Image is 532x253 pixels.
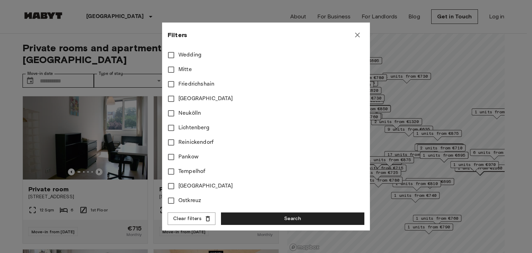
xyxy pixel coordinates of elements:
span: Tempelhof [178,167,205,176]
span: Wedding [178,51,202,59]
span: Reinickendorf [178,138,214,147]
span: Pankow [178,153,198,161]
span: Neukölln [178,109,201,117]
span: Filters [168,31,187,39]
span: [GEOGRAPHIC_DATA] [178,95,233,103]
span: Mitte [178,66,192,74]
button: Search [221,212,364,225]
span: Ostkreuz [178,197,201,205]
span: [GEOGRAPHIC_DATA] [178,182,233,190]
span: Lichtenberg [178,124,210,132]
span: Friedrichshain [178,80,214,88]
button: Clear filters [168,212,215,225]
